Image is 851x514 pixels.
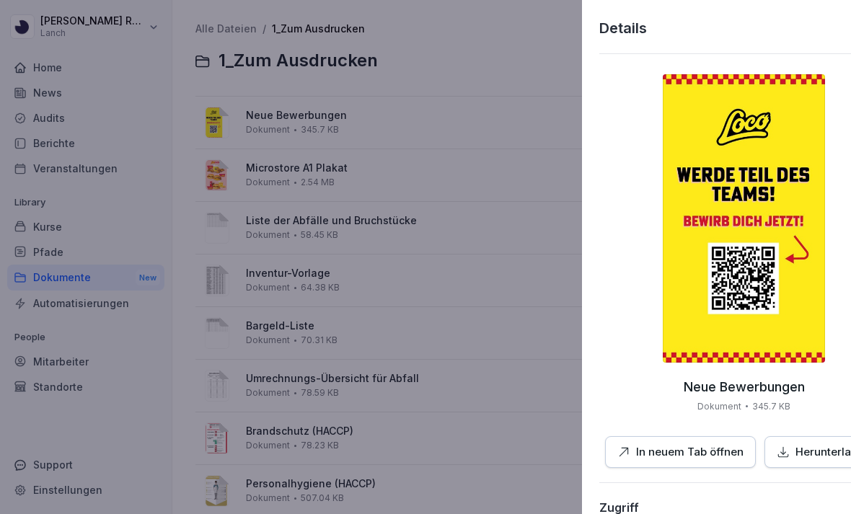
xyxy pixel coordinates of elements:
p: Dokument [697,400,741,413]
p: Neue Bewerbungen [683,380,804,394]
p: In neuem Tab öffnen [635,444,743,461]
img: thumbnail [663,74,825,363]
p: 345.7 KB [752,400,790,413]
p: Details [599,17,647,39]
button: In neuem Tab öffnen [604,436,755,469]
